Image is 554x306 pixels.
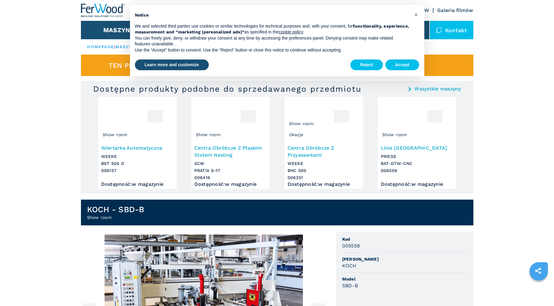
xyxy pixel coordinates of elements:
[381,183,453,186] div: Dostępność : w magazynie
[114,44,115,49] span: |
[414,11,418,18] span: ×
[381,144,453,151] h3: Linie [GEOGRAPHIC_DATA]
[194,160,267,181] h3: SCM PRATIX S-17 006416
[288,160,360,181] h3: WEEKE BHC 500 006351
[342,262,357,269] h3: KOCH
[288,130,305,139] span: Okazje
[411,10,421,20] button: Close this notice
[116,44,139,49] a: maszyny
[378,97,456,189] a: Linie Wiercenia PRIESS BAT-DTW-CNCShow room006506Linie [GEOGRAPHIC_DATA]PRIESSBAT-DTW-CNC006506Do...
[342,256,467,262] span: [PERSON_NAME]
[135,12,410,18] h2: Notice
[279,29,303,34] a: cookie policy
[98,97,177,189] a: Wiertarka Automatyczna WEEKE BST 500 DShow room006157Wiertarka AutomatycznaWEEKEBST 500 D006157Do...
[194,183,267,186] div: Dostępność : w magazynie
[87,44,114,49] a: HOMEPAGE
[437,7,473,13] a: Galeria filmów
[342,276,467,282] span: Model
[101,153,174,174] h3: WEEKE BST 500 D 006157
[381,153,453,174] h3: PRIESS BAT-DTW-CNC 006506
[414,86,461,91] a: Wszystkie maszyny
[109,62,241,69] span: Ten przedmiot jest już sprzedany
[103,26,134,34] button: Maszyny
[342,282,358,289] h3: SBD-B
[436,27,442,33] img: Kontakt
[342,236,467,242] span: Kod
[528,278,549,301] iframe: Chat
[135,59,209,71] button: Learn more and customize
[87,205,144,214] h1: KOCH - SBD-B
[385,59,419,71] button: Accept
[101,144,174,151] h3: Wiertarka Automatyczna
[430,21,473,39] div: Kontakt
[135,23,410,35] p: We and selected third parties use cookies or similar technologies for technical purposes and, wit...
[101,183,174,186] div: Dostępność : w magazynie
[81,4,125,17] img: Ferwood
[194,130,222,139] span: Show room
[288,144,360,159] h3: Centra Obróbcze Z Przyssawkami
[87,214,144,220] h2: Show room
[288,183,360,186] div: Dostępność : w magazynie
[93,84,361,94] h3: Dostępne produkty podobne do sprzedawanego przedmiotu
[381,130,408,139] span: Show room
[135,35,410,47] p: You can freely give, deny, or withdraw your consent at any time by accessing the preferences pane...
[288,119,315,128] span: Show room
[135,47,410,53] p: Use the “Accept” button to consent. Use the “Reject” button or close this notice to continue with...
[135,24,409,35] strong: functionality, experience, measurement and “marketing (personalized ads)”
[194,144,267,159] h3: Centra Obróbcze Z Płaskim Stołem Nesting
[191,97,270,189] a: Centra Obróbcze Z Płaskim Stołem Nesting SCM PRATIX S-17Show room006416Centra Obróbcze Z Płaskim ...
[285,97,363,189] a: Centra Obróbcze Z Przyssawkami WEEKE BHC 500OkazjeShow room006351Centra Obróbcze Z PrzyssawkamiWE...
[342,242,360,249] h3: 005558
[101,130,129,139] span: Show room
[350,59,383,71] button: Reject
[530,263,546,278] a: sharethis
